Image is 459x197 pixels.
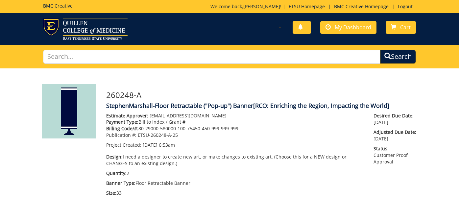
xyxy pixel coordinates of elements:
[43,18,128,40] img: ETSU logo
[253,102,389,110] span: [RCO: Enriching the Region, Impacting the World]
[106,180,135,186] span: Banner Type:
[106,170,127,176] span: Quantity:
[386,21,416,34] a: Cart
[335,24,371,31] span: My Dashboard
[243,3,280,10] a: [PERSON_NAME]
[395,3,416,10] a: Logout
[106,190,116,196] span: Size:
[106,154,364,167] p: I need a designer to create new art, or make changes to existing art. (Choose this for a NEW desi...
[106,132,136,138] span: Publication #:
[138,132,178,138] span: ETSU-260248-A-25
[106,190,364,196] p: 33
[106,180,364,186] p: Floor Retractable Banner
[106,170,364,177] p: 2
[374,112,417,119] span: Desired Due Date:
[374,129,417,142] p: [DATE]
[374,129,417,135] span: Adjusted Due Date:
[400,24,411,31] span: Cart
[106,103,417,109] h4: StephenMarshall-Floor Retractable ("Pop-up") Banner
[374,112,417,126] p: [DATE]
[106,125,138,132] span: Billing Code/#:
[106,125,364,132] p: 80-29000-580000-100-75450-450-999-999-999
[285,3,328,10] a: ETSU Homepage
[43,50,380,64] input: Search...
[106,91,417,99] h3: 260248-A
[106,142,141,148] span: Project Created:
[106,119,138,125] span: Payment Type:
[106,112,364,119] p: [EMAIL_ADDRESS][DOMAIN_NAME]
[331,3,392,10] a: BMC Creative Homepage
[374,145,417,152] span: Status:
[320,21,376,34] a: My Dashboard
[374,145,417,165] p: Customer Proof Approval
[143,142,175,148] span: [DATE] 6:53am
[380,50,416,64] button: Search
[43,3,73,8] h5: BMC Creative
[106,112,148,119] span: Estimate Approver:
[210,3,416,10] p: Welcome back, ! | | |
[106,119,364,125] p: Bill to Index / Grant #
[106,154,123,160] span: Design:
[42,84,96,138] img: Product featured image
